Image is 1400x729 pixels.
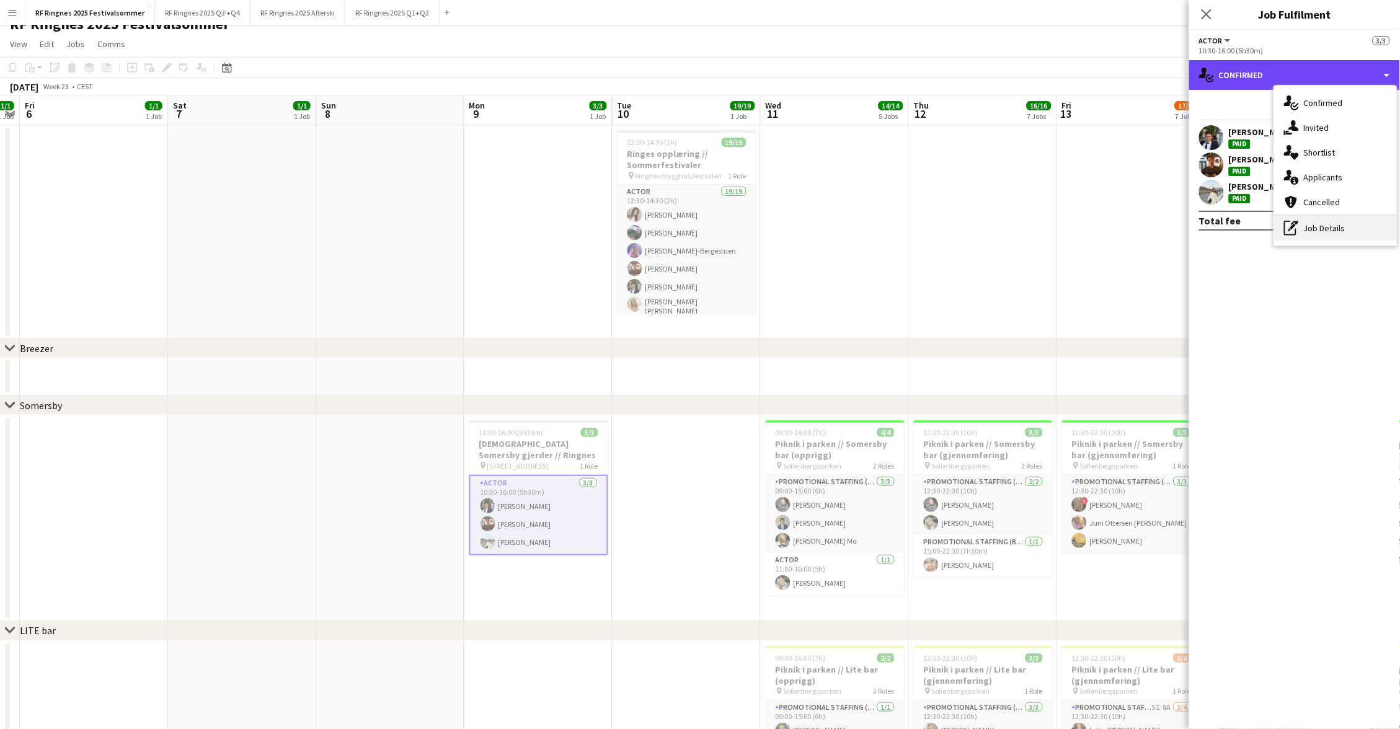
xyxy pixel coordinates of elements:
[1199,36,1233,45] button: Actor
[874,461,895,471] span: 2 Roles
[874,686,895,696] span: 2 Roles
[932,686,990,696] span: Sofienbergsparken
[1229,181,1295,192] div: [PERSON_NAME]
[627,138,678,147] span: 12:30-14:30 (2h)
[171,107,187,121] span: 7
[618,148,756,170] h3: Ringes opplæring // Sommerfestivaler
[469,475,608,555] app-card-role: Actor3/310:30-16:00 (5h30m)[PERSON_NAME][PERSON_NAME][PERSON_NAME]
[40,38,54,50] span: Edit
[1027,101,1052,110] span: 16/16
[469,420,608,555] app-job-card: 10:30-16:00 (5h30m)3/3[DEMOGRAPHIC_DATA] Somersby gjerder // Ringnes [STREET_ADDRESS]1 RoleActor3...
[1175,101,1200,110] span: 17/18
[932,461,990,471] span: Sofienbergsparken
[776,428,826,437] span: 09:00-16:00 (7h)
[146,112,162,121] div: 1 Job
[766,553,905,595] app-card-role: Actor1/111:00-16:00 (5h)[PERSON_NAME]
[764,107,782,121] span: 11
[914,664,1053,686] h3: Piknik i parken // Lite bar (gjennomføring)
[1062,420,1201,553] app-job-card: 12:30-22:30 (10h)3/3Piknik i parken // Somersby bar (gjennomføring) Sofienbergsparken1 RolePromot...
[1229,139,1251,149] div: Paid
[77,82,93,91] div: CEST
[1080,461,1138,471] span: Sofienbergsparken
[345,1,440,25] button: RF Ringnes 2025 Q1+Q2
[766,475,905,553] app-card-role: Promotional Staffing (Brand Ambassadors)3/309:00-15:00 (6h)[PERSON_NAME][PERSON_NAME][PERSON_NAME...
[467,107,485,121] span: 9
[1229,194,1251,203] div: Paid
[914,438,1053,461] h3: Piknik i parken // Somersby bar (gjennomføring)
[1173,461,1191,471] span: 1 Role
[20,624,56,637] div: LITE bar
[636,171,722,180] span: Ringnes Brygghus/festsalen
[1027,112,1051,121] div: 7 Jobs
[877,653,895,663] span: 2/2
[914,420,1053,577] app-job-card: 12:30-22:30 (10h)3/3Piknik i parken // Somersby bar (gjennomføring) Sofienbergsparken2 RolesPromo...
[1173,686,1191,696] span: 1 Role
[1022,461,1043,471] span: 2 Roles
[1199,214,1241,227] div: Total fee
[1062,475,1201,553] app-card-role: Promotional Staffing (Brand Ambassadors)3/312:30-22:30 (10h)![PERSON_NAME]Juni Ottersen [PERSON_N...
[1189,6,1400,22] h3: Job Fulfilment
[912,107,929,121] span: 12
[173,100,187,111] span: Sat
[479,428,544,437] span: 10:30-16:00 (5h30m)
[766,438,905,461] h3: Piknik i parken // Somersby bar (opprigg)
[766,100,782,111] span: Wed
[469,100,485,111] span: Mon
[616,107,632,121] span: 10
[729,171,747,180] span: 1 Role
[1189,60,1400,90] div: Confirmed
[731,112,755,121] div: 1 Job
[20,342,53,355] div: Breezer
[1199,36,1223,45] span: Actor
[590,112,606,121] div: 1 Job
[5,36,32,52] a: View
[1025,686,1043,696] span: 1 Role
[1373,36,1390,45] span: 3/3
[66,38,85,50] span: Jobs
[487,461,549,471] span: [STREET_ADDRESS]
[1304,97,1343,108] span: Confirmed
[1274,216,1397,241] div: Job Details
[1229,126,1295,138] div: [PERSON_NAME]
[877,428,895,437] span: 4/4
[1176,112,1199,121] div: 7 Jobs
[730,101,755,110] span: 19/19
[25,1,155,25] button: RF Ringnes 2025 Festivalsommer
[1072,653,1126,663] span: 12:30-22:30 (10h)
[469,438,608,461] h3: [DEMOGRAPHIC_DATA] Somersby gjerder // Ringnes
[35,36,59,52] a: Edit
[1174,428,1191,437] span: 3/3
[1229,167,1251,176] div: Paid
[784,686,842,696] span: Sofienbergsparken
[1199,46,1390,55] div: 10:30-16:00 (5h30m)
[766,420,905,595] app-job-card: 09:00-16:00 (7h)4/4Piknik i parken // Somersby bar (opprigg) Sofienbergsparken2 RolesPromotional ...
[590,101,607,110] span: 3/3
[1060,107,1072,121] span: 13
[250,1,345,25] button: RF Ringnes 2025 Afterski
[879,101,903,110] span: 14/14
[25,100,35,111] span: Fri
[618,185,756,554] app-card-role: Actor19/1912:30-14:30 (2h)[PERSON_NAME][PERSON_NAME][PERSON_NAME]-Bergestuen[PERSON_NAME][PERSON_...
[23,107,35,121] span: 6
[41,82,72,91] span: Week 23
[1080,686,1138,696] span: Sofienbergsparken
[924,428,978,437] span: 12:30-22:30 (10h)
[914,535,1053,577] app-card-role: Promotional Staffing (Brand Ambassadors)1/115:00-22:30 (7h30m)[PERSON_NAME]
[293,101,311,110] span: 1/1
[321,100,336,111] span: Sun
[1026,428,1043,437] span: 3/3
[1026,653,1043,663] span: 3/3
[879,112,903,121] div: 5 Jobs
[924,653,978,663] span: 12:30-22:30 (10h)
[97,38,125,50] span: Comms
[1062,100,1072,111] span: Fri
[1062,664,1201,686] h3: Piknik i parken // Lite bar (gjennomføring)
[319,107,336,121] span: 8
[61,36,90,52] a: Jobs
[92,36,130,52] a: Comms
[618,130,756,314] div: 12:30-14:30 (2h)19/19Ringes opplæring // Sommerfestivaler Ringnes Brygghus/festsalen1 RoleActor19...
